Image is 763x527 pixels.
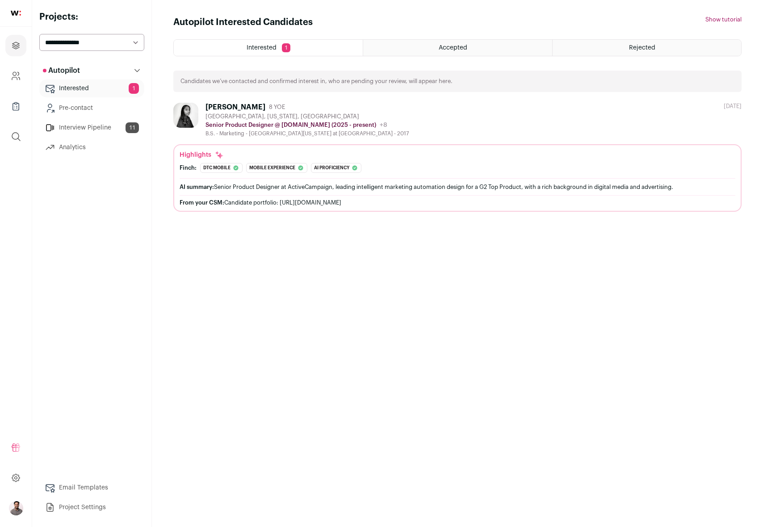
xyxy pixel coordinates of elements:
span: Rejected [629,45,655,51]
a: Company Lists [5,96,26,117]
div: B.S. - Marketing - [GEOGRAPHIC_DATA][US_STATE] at [GEOGRAPHIC_DATA] - 2017 [205,130,409,137]
button: Open dropdown [9,501,23,515]
a: Email Templates [39,479,144,497]
div: [PERSON_NAME] [205,103,265,112]
div: Senior Product Designer at ActiveCampaign, leading intelligent marketing automation design for a ... [180,182,735,192]
span: 1 [129,83,139,94]
a: Interview Pipeline11 [39,119,144,137]
button: Show tutorial [705,16,742,23]
h2: Projects: [39,11,144,23]
a: Rejected [553,40,741,56]
p: Candidates we’ve contacted and confirmed interest in, who are pending your review, will appear here. [180,78,453,85]
a: Company and ATS Settings [5,65,26,87]
p: Autopilot [43,65,80,76]
img: wellfound-shorthand-0d5821cbd27db2630d0214b213865d53afaa358527fdda9d0ea32b1df1b89c2c.svg [11,11,21,16]
p: Senior Product Designer @ [DOMAIN_NAME] (2025 - present) [205,121,376,129]
h1: Autopilot Interested Candidates [173,16,313,29]
a: Analytics [39,138,144,156]
div: [GEOGRAPHIC_DATA], [US_STATE], [GEOGRAPHIC_DATA] [205,113,409,120]
span: Accepted [439,45,467,51]
img: 486088-medium_jpg [9,501,23,515]
div: Ai proficiency [311,163,361,173]
a: Pre-contact [39,99,144,117]
a: Interested1 [39,79,144,97]
button: Autopilot [39,62,144,79]
div: Candidate portfolio: [URL][DOMAIN_NAME] [180,199,735,206]
span: 11 [126,122,139,133]
div: Mobile experience [246,163,307,173]
div: Dtc mobile [200,163,243,173]
a: Projects [5,35,26,56]
span: 1 [282,43,290,52]
a: Project Settings [39,498,144,516]
span: 8 YOE [269,104,285,111]
div: Finch: [180,164,197,171]
span: AI summary: [180,184,214,190]
div: Highlights [180,151,224,159]
span: +8 [380,122,387,128]
a: [PERSON_NAME] 8 YOE [GEOGRAPHIC_DATA], [US_STATE], [GEOGRAPHIC_DATA] Senior Product Designer @ [D... [173,103,742,212]
div: [DATE] [724,103,742,110]
span: Interested [247,45,277,51]
img: ab5974ae38cd98040fff6b7edb38310e7c6b4fdf662a0ff14776f0c8ddb854f0.jpg [173,103,198,128]
span: From your CSM: [180,200,224,205]
a: Accepted [363,40,552,56]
